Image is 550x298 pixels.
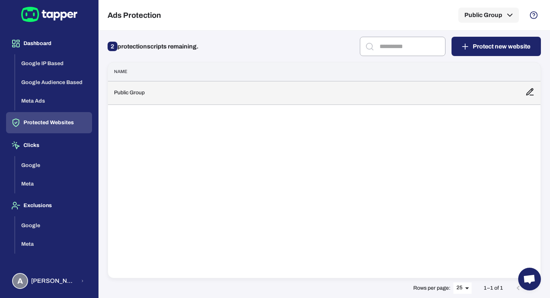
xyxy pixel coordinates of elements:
div: Open chat [518,268,541,290]
p: Rows per page: [413,285,450,292]
button: Exclusions [6,195,92,216]
a: Protected Websites [6,119,92,125]
a: Meta [15,180,92,187]
button: Google IP Based [15,54,92,73]
div: 25 [453,282,472,293]
p: protection scripts remaining. [108,41,198,53]
button: Protect new website [452,37,541,56]
td: Public Group [108,81,519,105]
a: Dashboard [6,40,92,46]
button: Public Group [458,8,519,23]
button: Google [15,216,92,235]
a: Meta [15,240,92,247]
p: 1–1 of 1 [484,285,503,292]
div: A [12,273,28,289]
button: Dashboard [6,33,92,54]
button: Google [15,156,92,175]
button: Meta [15,175,92,193]
a: Clicks [6,142,92,148]
button: A[PERSON_NAME] [PERSON_NAME] Koutsogianni [6,270,92,292]
button: Meta Ads [15,92,92,111]
button: Google Audience Based [15,73,92,92]
a: Exclusions [6,202,92,208]
button: Meta [15,235,92,254]
a: Google [15,161,92,168]
span: 2 [108,42,117,51]
button: Protected Websites [6,112,92,133]
span: [PERSON_NAME] [PERSON_NAME] Koutsogianni [31,277,76,285]
h5: Ads Protection [108,11,161,20]
a: Google Audience Based [15,78,92,85]
a: Google [15,222,92,228]
th: Name [108,62,519,81]
a: Google IP Based [15,60,92,66]
button: Clicks [6,135,92,156]
a: Meta Ads [15,97,92,104]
